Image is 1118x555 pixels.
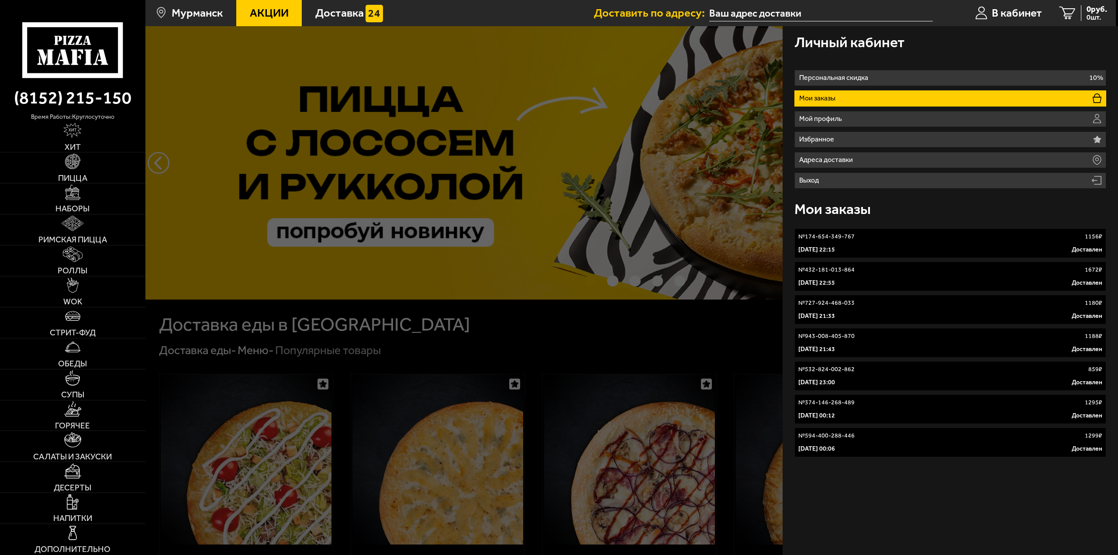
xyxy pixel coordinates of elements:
[794,202,871,216] h3: Мои заказы
[61,390,84,399] span: Супы
[1085,431,1102,440] p: 1299 ₽
[992,7,1042,19] span: В кабинет
[799,115,845,122] p: Мой профиль
[55,421,90,430] span: Горячее
[798,445,835,453] p: [DATE] 00:06
[794,295,1107,324] a: №727-924-468-0331180₽[DATE] 21:33Доставлен
[1072,245,1102,254] p: Доставлен
[799,95,838,102] p: Мои заказы
[250,7,289,19] span: Акции
[794,427,1107,457] a: №594-400-288-4461299₽[DATE] 00:06Доставлен
[1087,5,1107,14] span: 0 руб.
[58,359,87,368] span: Обеды
[799,74,871,81] p: Персональная скидка
[172,7,223,19] span: Мурманск
[55,204,90,213] span: Наборы
[794,228,1107,258] a: №174-654-349-7671156₽[DATE] 22:15Доставлен
[35,545,110,553] span: Дополнительно
[1072,312,1102,321] p: Доставлен
[63,297,82,306] span: WOK
[798,345,835,354] p: [DATE] 21:43
[798,279,835,287] p: [DATE] 22:55
[1072,345,1102,354] p: Доставлен
[794,262,1107,291] a: №432-181-013-8641672₽[DATE] 22:55Доставлен
[1085,265,1102,274] p: 1672 ₽
[50,328,96,337] span: Стрит-фуд
[1085,232,1102,241] p: 1156 ₽
[1072,279,1102,287] p: Доставлен
[1085,332,1102,341] p: 1188 ₽
[38,235,107,244] span: Римская пицца
[1072,411,1102,420] p: Доставлен
[798,232,855,241] p: № 174-654-349-767
[54,483,91,492] span: Десерты
[65,143,81,151] span: Хит
[794,394,1107,424] a: №374-146-268-4891295₽[DATE] 00:12Доставлен
[798,312,835,321] p: [DATE] 21:33
[798,245,835,254] p: [DATE] 22:15
[33,452,112,461] span: Салаты и закуски
[53,514,92,522] span: Напитки
[315,7,364,19] span: Доставка
[1072,445,1102,453] p: Доставлен
[58,266,87,275] span: Роллы
[366,5,383,22] img: 15daf4d41897b9f0e9f617042186c801.svg
[709,5,933,21] input: Ваш адрес доставки
[794,361,1107,391] a: №532-824-002-862859₽[DATE] 23:00Доставлен
[798,299,855,307] p: № 727-924-468-033
[799,177,822,184] p: Выход
[1072,378,1102,387] p: Доставлен
[798,332,855,341] p: № 943-008-405-870
[798,365,855,374] p: № 532-824-002-862
[799,156,856,163] p: Адреса доставки
[1087,14,1107,21] span: 0 шт.
[1088,365,1102,374] p: 859 ₽
[794,35,904,49] h3: Личный кабинет
[1089,74,1103,81] p: 10%
[798,265,855,274] p: № 432-181-013-864
[798,411,835,420] p: [DATE] 00:12
[58,174,87,182] span: Пицца
[794,328,1107,358] a: №943-008-405-8701188₽[DATE] 21:43Доставлен
[799,136,837,143] p: Избранное
[798,398,855,407] p: № 374-146-268-489
[1085,299,1102,307] p: 1180 ₽
[798,378,835,387] p: [DATE] 23:00
[1085,398,1102,407] p: 1295 ₽
[594,7,709,19] span: Доставить по адресу:
[798,431,855,440] p: № 594-400-288-446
